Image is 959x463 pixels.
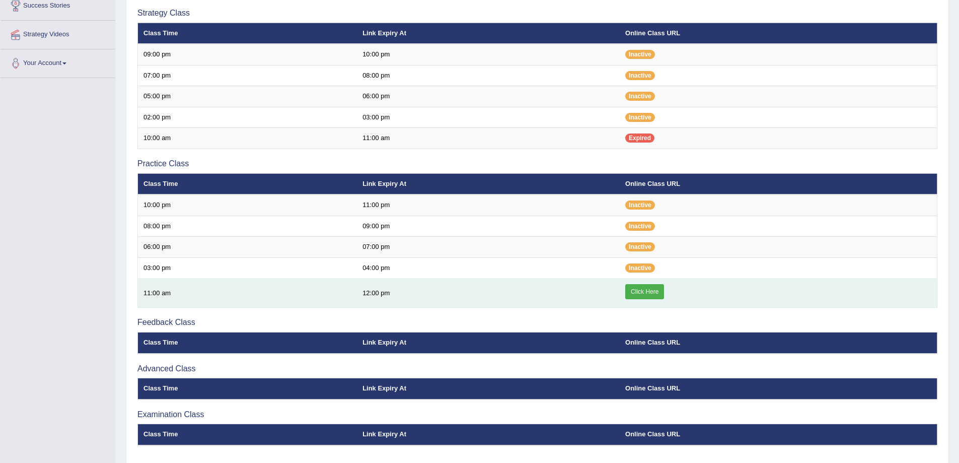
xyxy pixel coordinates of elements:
[138,86,357,107] td: 05:00 pm
[625,92,655,101] span: Inactive
[137,9,937,18] h3: Strategy Class
[625,284,664,299] a: Click Here
[138,333,357,354] th: Class Time
[620,333,937,354] th: Online Class URL
[138,279,357,308] td: 11:00 am
[138,424,357,445] th: Class Time
[138,194,357,216] td: 10:00 pm
[138,237,357,258] td: 06:00 pm
[357,378,620,400] th: Link Expiry At
[138,378,357,400] th: Class Time
[137,159,937,168] h3: Practice Class
[357,128,620,149] td: 11:00 am
[138,128,357,149] td: 10:00 am
[138,257,357,279] td: 03:00 pm
[357,86,620,107] td: 06:00 pm
[1,21,115,46] a: Strategy Videos
[357,333,620,354] th: Link Expiry At
[625,263,655,273] span: Inactive
[625,242,655,251] span: Inactive
[620,378,937,400] th: Online Class URL
[357,107,620,128] td: 03:00 pm
[138,23,357,44] th: Class Time
[138,44,357,65] td: 09:00 pm
[357,257,620,279] td: 04:00 pm
[357,216,620,237] td: 09:00 pm
[137,364,937,373] h3: Advanced Class
[138,107,357,128] td: 02:00 pm
[357,44,620,65] td: 10:00 pm
[620,424,937,445] th: Online Class URL
[625,134,654,143] span: Expired
[137,410,937,419] h3: Examination Class
[1,49,115,75] a: Your Account
[625,113,655,122] span: Inactive
[620,23,937,44] th: Online Class URL
[357,424,620,445] th: Link Expiry At
[357,173,620,194] th: Link Expiry At
[357,237,620,258] td: 07:00 pm
[137,318,937,327] h3: Feedback Class
[357,279,620,308] td: 12:00 pm
[625,222,655,231] span: Inactive
[357,65,620,86] td: 08:00 pm
[620,173,937,194] th: Online Class URL
[138,216,357,237] td: 08:00 pm
[357,23,620,44] th: Link Expiry At
[138,173,357,194] th: Class Time
[625,71,655,80] span: Inactive
[625,50,655,59] span: Inactive
[625,201,655,210] span: Inactive
[357,194,620,216] td: 11:00 pm
[138,65,357,86] td: 07:00 pm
